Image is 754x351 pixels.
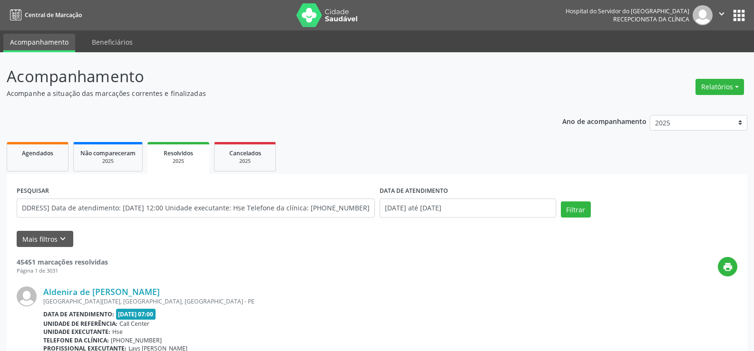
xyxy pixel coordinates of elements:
[7,65,525,88] p: Acompanhamento
[561,201,591,218] button: Filtrar
[17,286,37,306] img: img
[22,149,53,157] span: Agendados
[17,184,49,199] label: PESQUISAR
[116,309,156,320] span: [DATE] 07:00
[111,336,162,344] span: [PHONE_NUMBER]
[713,5,731,25] button: 
[221,158,269,165] div: 2025
[43,286,160,297] a: Aldenira de [PERSON_NAME]
[723,262,733,272] i: print
[716,9,727,19] i: 
[562,115,646,127] p: Ano de acompanhamento
[693,5,713,25] img: img
[731,7,747,24] button: apps
[613,15,689,23] span: Recepcionista da clínica
[229,149,261,157] span: Cancelados
[164,149,193,157] span: Resolvidos
[43,310,114,318] b: Data de atendimento:
[7,88,525,98] p: Acompanhe a situação das marcações correntes e finalizadas
[43,328,110,336] b: Unidade executante:
[17,199,375,218] input: Nome, código do beneficiário ou CPF
[695,79,744,95] button: Relatórios
[154,158,203,165] div: 2025
[17,257,108,266] strong: 45451 marcações resolvidas
[112,328,123,336] span: Hse
[80,149,136,157] span: Não compareceram
[718,257,737,276] button: print
[43,336,109,344] b: Telefone da clínica:
[25,11,82,19] span: Central de Marcação
[17,267,108,275] div: Página 1 de 3031
[380,184,448,199] label: DATA DE ATENDIMENTO
[380,199,556,218] input: Selecione um intervalo
[7,7,82,23] a: Central de Marcação
[80,158,136,165] div: 2025
[85,34,139,50] a: Beneficiários
[43,320,118,328] b: Unidade de referência:
[3,34,75,52] a: Acompanhamento
[566,7,689,15] div: Hospital do Servidor do [GEOGRAPHIC_DATA]
[43,297,737,305] div: [GEOGRAPHIC_DATA][DATE], [GEOGRAPHIC_DATA], [GEOGRAPHIC_DATA] - PE
[58,234,68,244] i: keyboard_arrow_down
[17,231,73,247] button: Mais filtroskeyboard_arrow_down
[119,320,149,328] span: Call Center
